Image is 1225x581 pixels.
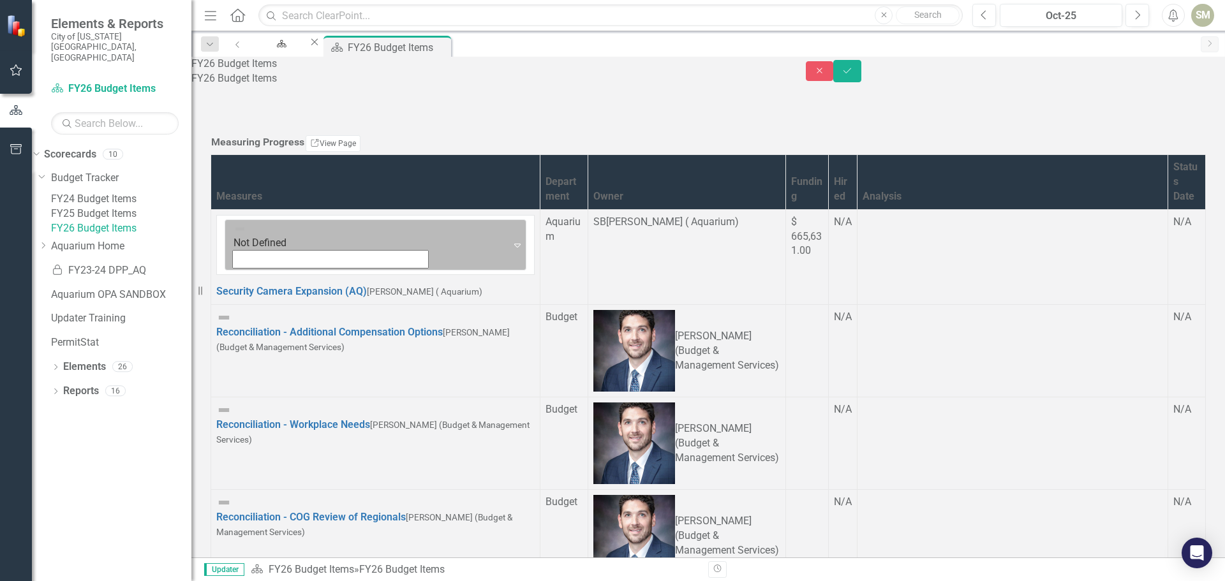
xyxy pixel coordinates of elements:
a: Aquarium OPA SANDBOX [51,288,191,302]
div: N/A [1173,402,1200,417]
a: Updater Training [51,311,191,326]
small: [PERSON_NAME] (Budget & Management Services) [216,512,512,537]
a: FY26 Budget Items [51,221,191,236]
a: FY25 Budget Items [51,207,191,221]
small: [PERSON_NAME] ( Aquarium) [367,286,482,297]
button: Oct-25 [1000,4,1122,27]
input: Search Below... [51,112,179,135]
div: Not Defined [234,236,503,251]
a: Scorecards [44,147,96,162]
div: FY26 Budget Items [191,57,787,71]
div: 26 [112,362,133,372]
span: N/A [834,216,852,228]
small: City of [US_STATE][GEOGRAPHIC_DATA], [GEOGRAPHIC_DATA] [51,31,179,63]
h3: Measuring Progress [211,136,304,148]
a: FY24 Budget Items [51,192,191,207]
a: Budget Tracker [51,171,191,186]
a: View Page [306,135,360,152]
div: Department [546,175,583,204]
div: Measures [216,189,535,204]
span: Updater [204,563,244,576]
a: Reports [63,384,99,399]
button: SM [1191,4,1214,27]
div: [PERSON_NAME] (Budget & Management Services) [675,422,780,466]
small: [PERSON_NAME] (Budget & Management Services) [216,327,510,352]
img: ClearPoint Strategy [6,15,29,37]
span: Budget [546,311,577,323]
div: 10 [103,149,123,159]
span: Search [914,10,942,20]
div: Funding [791,175,823,204]
button: Search [896,6,960,24]
span: Budget [546,403,577,415]
a: FY23-24 DPP_AQ [51,263,191,278]
span: N/A [834,311,852,323]
div: 16 [105,386,126,397]
span: $ 665,631.00 [791,216,822,257]
span: N/A [834,403,852,415]
div: Status Date [1173,160,1200,204]
img: Not Defined [216,310,232,325]
img: Kevin Chatellier [593,310,675,392]
img: Not Defined [234,223,246,235]
div: Oct-25 [1004,8,1118,24]
a: FY26 Budget Items [269,563,354,575]
img: Not Defined [216,402,232,418]
div: SB [593,215,606,230]
a: Security Camera Expansion (AQ) [216,285,367,297]
div: [PERSON_NAME] (Budget & Management Services) [675,514,780,558]
a: FY26 Budget Items [51,82,179,96]
div: Open Intercom Messenger [1182,538,1212,568]
span: N/A [834,496,852,508]
div: N/A [1173,495,1200,510]
div: [PERSON_NAME] ( Aquarium) [606,215,739,230]
span: Elements & Reports [51,16,179,31]
a: Aquarium [251,36,308,52]
a: Reconciliation - COG Review of Regionals [216,511,406,523]
div: » [251,563,699,577]
div: Aquarium [262,48,297,64]
div: FY26 Budget Items [348,40,448,55]
div: Hired [834,175,852,204]
a: Reconciliation - Workplace Needs [216,418,370,430]
a: PermitStat [51,335,191,350]
img: Kevin Chatellier [593,402,675,484]
input: Search ClearPoint... [258,4,963,27]
div: Owner [593,189,780,204]
a: Aquarium Home [51,239,191,254]
img: Not Defined [216,495,232,510]
div: N/A [1173,215,1200,230]
img: Kevin Chatellier [593,495,675,577]
div: [PERSON_NAME] (Budget & Management Services) [675,329,780,373]
span: Budget [546,496,577,508]
div: FY26 Budget Items [191,71,787,86]
small: [PERSON_NAME] (Budget & Management Services) [216,420,530,445]
a: Elements [63,360,106,374]
div: FY26 Budget Items [359,563,445,575]
div: N/A [1173,310,1200,325]
a: Reconciliation - Additional Compensation Options [216,326,443,338]
span: Aquarium [546,216,581,242]
div: Analysis [863,189,1162,204]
